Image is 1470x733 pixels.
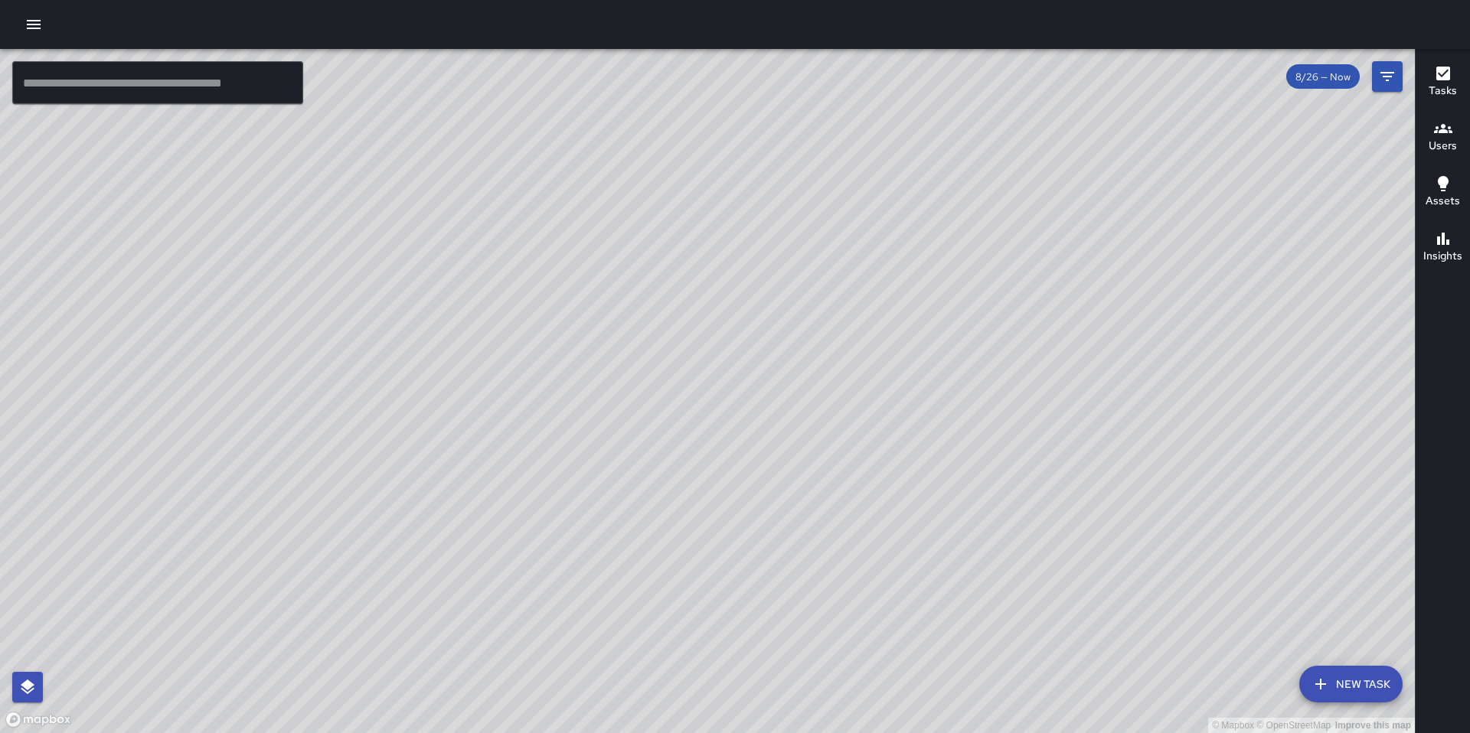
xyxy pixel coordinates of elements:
button: Tasks [1416,55,1470,110]
h6: Assets [1426,193,1460,210]
span: 8/26 — Now [1286,70,1360,83]
h6: Insights [1423,248,1462,265]
button: Insights [1416,220,1470,275]
h6: Users [1429,138,1457,155]
button: New Task [1299,666,1403,702]
h6: Tasks [1429,83,1457,99]
button: Filters [1372,61,1403,92]
button: Assets [1416,165,1470,220]
button: Users [1416,110,1470,165]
